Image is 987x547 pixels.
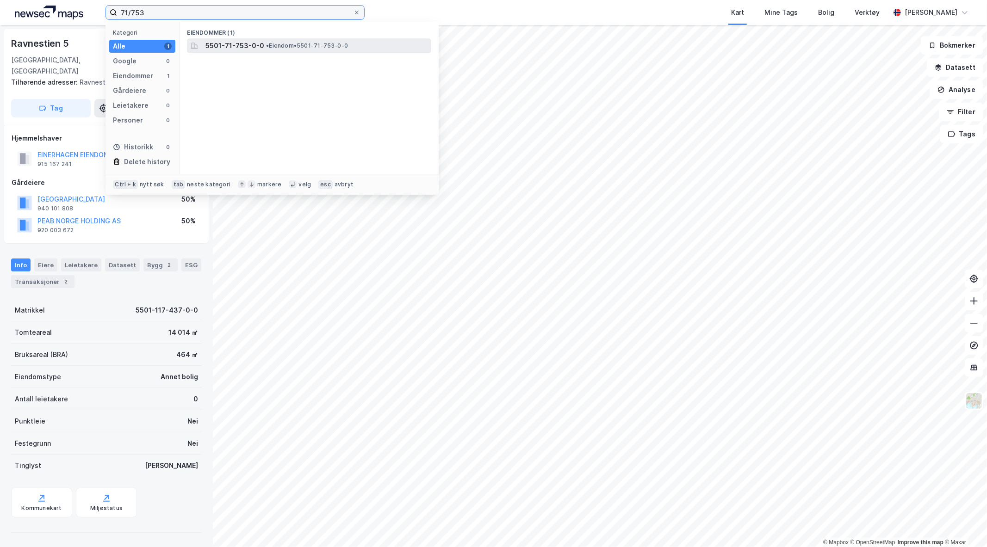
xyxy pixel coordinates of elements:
[143,258,178,271] div: Bygg
[15,438,51,449] div: Festegrunn
[11,77,194,88] div: Ravnestien 1
[181,194,196,205] div: 50%
[15,6,83,19] img: logo.a4113a55bc3d86da70a041830d287a7e.svg
[941,503,987,547] iframe: Chat Widget
[113,70,153,81] div: Eiendommer
[37,160,72,168] div: 915 167 241
[855,7,880,18] div: Verktøy
[168,327,198,338] div: 14 014 ㎡
[140,181,164,188] div: nytt søk
[940,125,983,143] button: Tags
[176,349,198,360] div: 464 ㎡
[823,539,849,546] a: Mapbox
[257,181,281,188] div: markere
[90,504,123,512] div: Miljøstatus
[11,78,80,86] span: Tilhørende adresser:
[113,100,149,111] div: Leietakere
[145,460,198,471] div: [PERSON_NAME]
[113,141,153,153] div: Historikk
[266,42,348,49] span: Eiendom • 5501-71-753-0-0
[930,80,983,99] button: Analyse
[62,277,71,286] div: 2
[164,43,172,50] div: 1
[335,181,354,188] div: avbryt
[113,55,137,67] div: Google
[11,99,91,117] button: Tag
[15,305,45,316] div: Matrikkel
[205,40,264,51] span: 5501-71-753-0-0
[927,58,983,77] button: Datasett
[61,258,101,271] div: Leietakere
[37,205,73,212] div: 940 101 808
[187,181,230,188] div: neste kategori
[172,180,186,189] div: tab
[105,258,140,271] div: Datasett
[318,180,333,189] div: esc
[921,36,983,55] button: Bokmerker
[15,327,52,338] div: Tomteareal
[15,393,68,405] div: Antall leietakere
[164,117,172,124] div: 0
[161,371,198,382] div: Annet bolig
[164,57,172,65] div: 0
[193,393,198,405] div: 0
[34,258,57,271] div: Eiere
[905,7,957,18] div: [PERSON_NAME]
[187,438,198,449] div: Nei
[818,7,834,18] div: Bolig
[11,55,123,77] div: [GEOGRAPHIC_DATA], [GEOGRAPHIC_DATA]
[11,36,71,51] div: Ravnestien 5
[15,349,68,360] div: Bruksareal (BRA)
[136,305,198,316] div: 5501-117-437-0-0
[113,180,138,189] div: Ctrl + k
[187,416,198,427] div: Nei
[298,181,311,188] div: velg
[939,103,983,121] button: Filter
[181,258,201,271] div: ESG
[37,227,74,234] div: 920 003 672
[898,539,944,546] a: Improve this map
[850,539,895,546] a: OpenStreetMap
[15,460,41,471] div: Tinglyst
[117,6,353,19] input: Søk på adresse, matrikkel, gårdeiere, leietakere eller personer
[180,22,439,38] div: Eiendommer (1)
[164,143,172,151] div: 0
[113,85,146,96] div: Gårdeiere
[764,7,798,18] div: Mine Tags
[164,87,172,94] div: 0
[731,7,744,18] div: Kart
[266,42,269,49] span: •
[164,102,172,109] div: 0
[11,275,74,288] div: Transaksjoner
[124,156,170,167] div: Delete history
[113,29,175,36] div: Kategori
[11,258,31,271] div: Info
[21,504,62,512] div: Kommunekart
[113,41,125,52] div: Alle
[965,392,983,410] img: Z
[113,115,143,126] div: Personer
[164,72,172,80] div: 1
[181,215,196,227] div: 50%
[165,260,174,270] div: 2
[12,133,201,144] div: Hjemmelshaver
[12,177,201,188] div: Gårdeiere
[15,371,61,382] div: Eiendomstype
[941,503,987,547] div: Kontrollprogram for chat
[15,416,45,427] div: Punktleie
